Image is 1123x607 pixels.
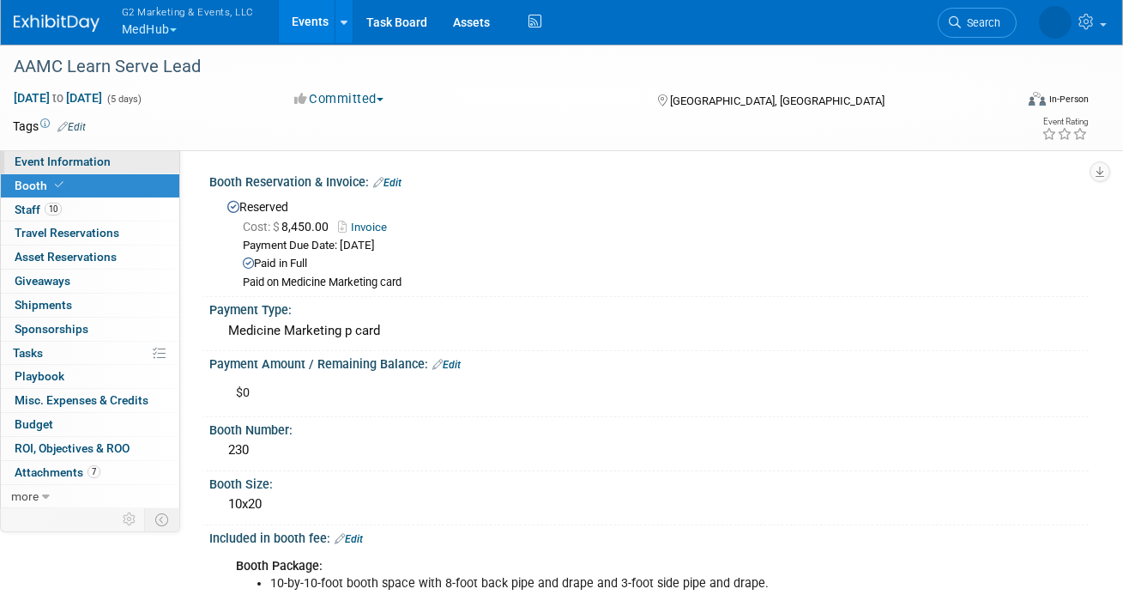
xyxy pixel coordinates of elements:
div: Included in booth fee: [209,525,1089,548]
a: Giveaways [1,270,179,293]
div: Paid on Medicine Marketing card [243,276,1076,290]
span: 10 [45,203,62,215]
td: Toggle Event Tabs [145,508,180,531]
span: (5 days) [106,94,142,105]
span: Shipments [15,298,72,312]
span: [DATE] [DATE] [13,90,103,106]
span: G2 Marketing & Events, LLC [122,3,254,21]
a: Tasks [1,342,179,365]
a: Edit [335,533,363,545]
div: Booth Number: [209,417,1089,439]
a: Playbook [1,365,179,388]
div: Payment Type: [209,297,1089,319]
span: Event Information [15,155,111,168]
td: Tags [13,118,86,135]
span: more [11,489,39,503]
span: ROI, Objectives & ROO [15,441,130,455]
div: Payment Due Date: [DATE] [243,238,1076,254]
span: Staff [15,203,62,216]
a: Travel Reservations [1,222,179,245]
a: Staff10 [1,198,179,222]
div: Paid in Full [243,256,1076,272]
span: Playbook [15,369,64,383]
button: Committed [288,90,390,108]
span: 7 [88,465,100,478]
a: Search [938,8,1017,38]
div: In-Person [1048,93,1089,106]
img: ExhibitDay [14,15,100,32]
span: Giveaways [15,274,70,288]
img: Nora McQuillan [1039,6,1072,39]
span: Asset Reservations [15,250,117,264]
a: Event Information [1,150,179,173]
a: Edit [57,121,86,133]
span: Travel Reservations [15,226,119,240]
span: Tasks [13,346,43,360]
div: Event Rating [1041,118,1088,126]
a: Edit [373,177,402,189]
a: Budget [1,413,179,436]
span: 8,450.00 [243,220,335,234]
span: Booth [15,179,67,192]
a: more [1,485,179,508]
span: Misc. Expenses & Credits [15,393,148,407]
span: Cost: $ [243,220,281,234]
div: Event Format [931,89,1089,115]
a: Asset Reservations [1,246,179,269]
td: Personalize Event Tab Strip [115,508,145,531]
img: Format-Inperson.png [1029,92,1046,106]
div: Payment Amount / Remaining Balance: [209,351,1089,373]
a: Misc. Expenses & Credits [1,389,179,412]
a: Sponsorships [1,318,179,341]
div: Reserved [222,194,1076,291]
a: Invoice [338,221,395,234]
span: [GEOGRAPHIC_DATA], [GEOGRAPHIC_DATA] [670,94,885,107]
li: 10-by-10-foot booth space with 8-foot back pipe and drape and 3-foot side pipe and drape. [270,575,906,592]
a: Attachments7 [1,461,179,484]
a: Booth [1,174,179,197]
div: Medicine Marketing p card [222,318,1076,344]
div: 10x20 [222,491,1076,518]
div: $0 [224,376,916,410]
span: Search [961,16,1000,29]
a: Shipments [1,294,179,317]
span: Sponsorships [15,322,88,336]
a: Edit [432,359,461,371]
div: 230 [222,437,1076,464]
span: Attachments [15,465,100,479]
div: Booth Reservation & Invoice: [209,169,1089,191]
a: ROI, Objectives & ROO [1,437,179,460]
span: to [50,91,66,105]
b: Booth Package: [236,559,323,574]
span: Budget [15,417,53,431]
i: Booth reservation complete [55,180,63,190]
div: Booth Size: [209,471,1089,493]
div: AAMC Learn Serve Lead [8,52,997,82]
